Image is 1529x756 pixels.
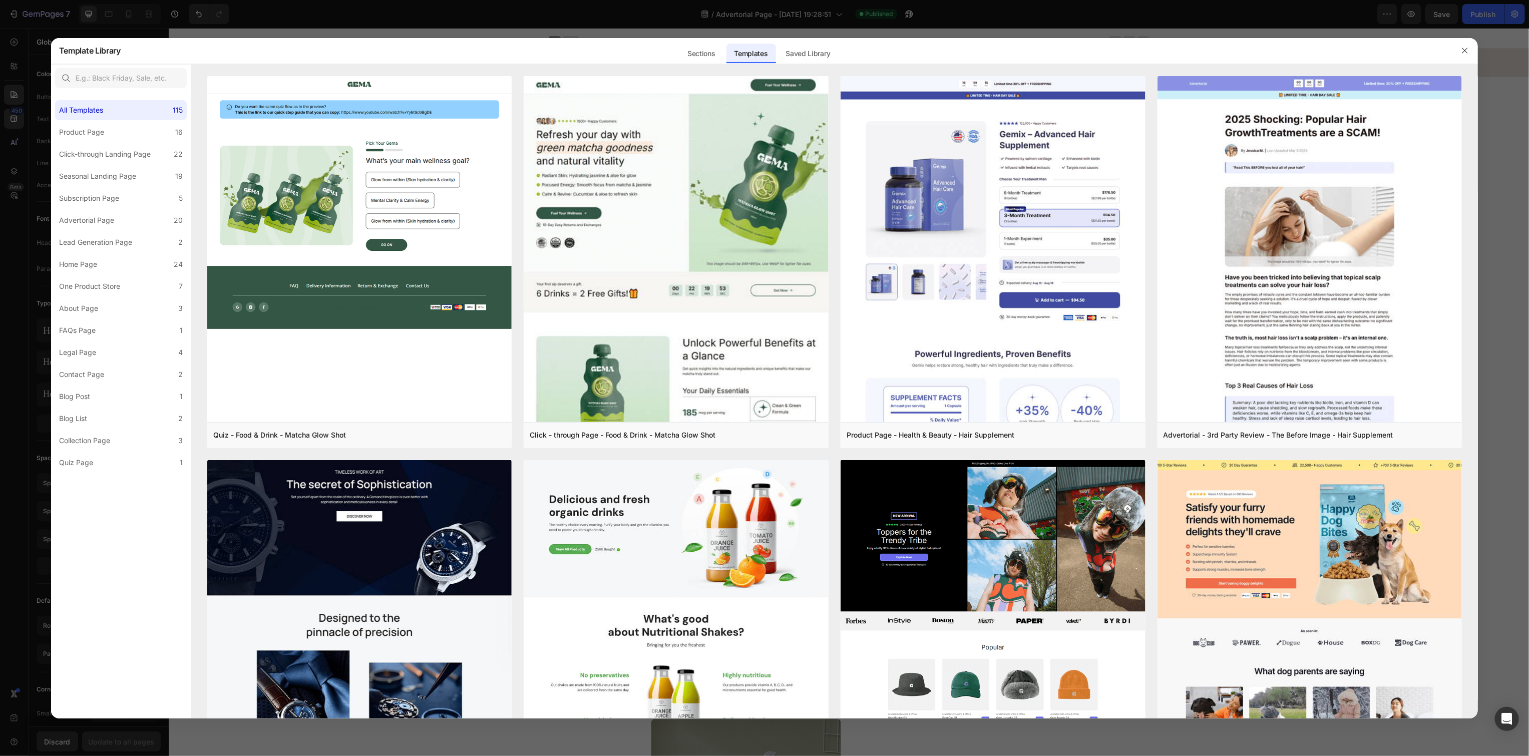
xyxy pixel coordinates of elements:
[432,582,723,603] p: זה קשור לפגם הבסיסי בכל מזרקת מים שיכול לסכן את החתול שלכם במחלות קטלניות...
[59,391,90,403] div: Blog Post
[432,644,723,655] p: הם מזהים משהו בלתי נראה שלקח [PERSON_NAME] 15 שנות תרגול לראות סוף סוף.
[207,76,512,329] img: quiz-1.png
[432,530,723,551] p: כל חברת חיות מחמד גדולה יודעת שהמזרקות שלה מכילות חיידקים קטלניים אבל ממשיכה למכור לכם את השקר.
[530,429,715,441] div: Click - through Page - Food & Drink - Matcha Glow Shot
[679,44,723,64] div: Sections
[179,280,183,292] div: 7
[178,413,183,425] div: 2
[432,572,723,582] p: זה לא קשור ל"הרגלי ניקיון גרועים" או קניית מוצרים זולים.
[59,236,132,248] div: Lead Generation Page
[174,258,183,270] div: 24
[432,613,723,644] p: אולי הם שותים כמה סיבובים נואשים כשהם ממש צמאים. אולי הם מתקרבים, מהססים, ואז הולכים לכיור בחדר ה...
[432,468,723,478] p: החתולה הזאת הייתה צריכה לחיות עד גיל 18. היא מתה בגיל 11.
[178,435,183,447] div: 3
[59,302,98,314] div: About Page
[59,368,104,381] div: Contact Page
[432,202,599,214] p: שני, [DATE]
[432,99,685,182] strong: מדוע 73% מהווטרינרים העבירו את החתולים שלהם למזרקה "אנטי-בקטריאלית" חדשה זו? האמת תדהים אתכם...
[59,104,103,116] div: All Templates
[431,232,724,453] img: gempages_586436824088445635-0e22812f-6dce-461a-8461-93a568d737fe.png
[55,68,187,88] input: E.g.: Black Friday, Sale, etc.
[432,478,723,489] p: אם קניתם מזרקת מים לחתול שלכם...
[180,457,183,469] div: 1
[59,324,96,336] div: FAQs Page
[432,509,723,520] p: היא הורגת חתולים 5-7 שנים מוקדם מהצפוי.
[178,346,183,358] div: 4
[59,258,97,270] div: Home Page
[778,44,839,64] div: Saved Library
[432,520,723,530] p: והחלק הכי גרוע?
[174,214,183,226] div: 20
[443,204,496,212] strong: פורסם בתאריך:
[432,488,723,499] p: אז מה שגיליתי יכעיס אתכם.
[432,499,723,509] p: יש קונספירציה בתעשיית מזרקות החיות.
[1164,429,1393,441] div: Advertorial - 3rd Party Review - The Before Image - Hair Supplement
[681,199,700,218] img: gempages_586436824088445635-d130a0b3-7694-48fb-9835-cc3e564881f2.png
[432,603,723,613] p: ולמה החתול שלכם בקושי לוגם מהמזרקה [PERSON_NAME] או נמנע ממנה לחלוטין.
[810,252,878,262] div: Check Availability
[59,346,96,358] div: Legal Page
[758,97,930,246] img: gempages_586436824088445635-f52adf74-ba19-4167-abe3-321c941f809c.png
[175,126,183,138] div: 16
[432,551,723,572] p: אני מדבר על משהו שהתעשייה נואשות רוצה להסתיר כדי שיוכלו להמשיך להרוויח מבעלי חתולים תמימים.
[59,192,119,204] div: Subscription Page
[726,44,776,64] div: Templates
[758,245,930,269] a: Check Availability
[59,280,120,292] div: One Product Store
[213,429,346,441] div: Quiz - Food & Drink - Matcha Glow Shot
[59,413,87,425] div: Blog List
[178,236,183,248] div: 2
[1495,707,1519,731] div: Open Intercom Messenger
[59,38,121,64] h2: Template Library
[1,29,1360,41] p: Advertorial
[432,655,723,676] p: משהו שמסביר למה אפילו חתולים עם מזרקות עדיין מגיעים לחדר המיון שלי עם אי ספיקת כליות.
[59,126,104,138] div: Product Page
[59,435,110,447] div: Collection Page
[59,214,114,226] div: Advertorial Page
[705,199,724,218] img: gempages_586436824088445635-8698da1c-9625-49e0-9d67-eb4e9535ea8f.png
[178,368,183,381] div: 2
[180,391,183,403] div: 1
[59,170,136,182] div: Seasonal Landing Page
[174,148,183,160] div: 22
[59,457,93,469] div: Quiz Page
[179,192,183,204] div: 5
[175,170,183,182] div: 19
[178,302,183,314] div: 3
[657,199,676,218] img: gempages_586436824088445635-b6c46c6c-ad2e-4076-8aed-556142a96f55.png
[847,429,1014,441] div: Product Page - Health & Beauty - Hair Supplement
[173,104,183,116] div: 115
[180,324,183,336] div: 1
[59,148,151,160] div: Click-through Landing Page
